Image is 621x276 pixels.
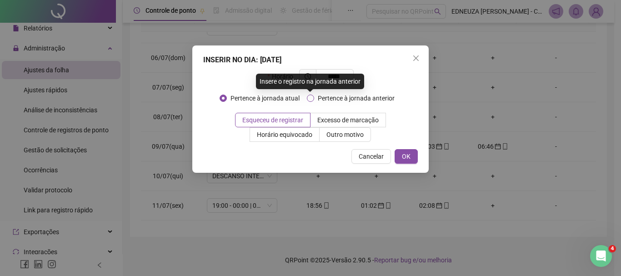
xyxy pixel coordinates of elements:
[256,74,364,89] div: Insere o registro na jornada anterior
[314,93,398,103] span: Pertence à jornada anterior
[395,149,418,164] button: OK
[609,245,616,252] span: 4
[242,116,303,124] span: Esqueceu de registrar
[409,51,423,65] button: Close
[402,151,411,161] span: OK
[267,69,299,84] label: Horário
[257,131,312,138] span: Horário equivocado
[317,116,379,124] span: Excesso de marcação
[203,55,418,65] div: INSERIR NO DIA : [DATE]
[590,245,612,267] iframe: Intercom live chat
[351,149,391,164] button: Cancelar
[412,55,420,62] span: close
[305,73,311,80] span: clock-circle
[326,131,364,138] span: Outro motivo
[359,151,384,161] span: Cancelar
[227,93,303,103] span: Pertence à jornada atual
